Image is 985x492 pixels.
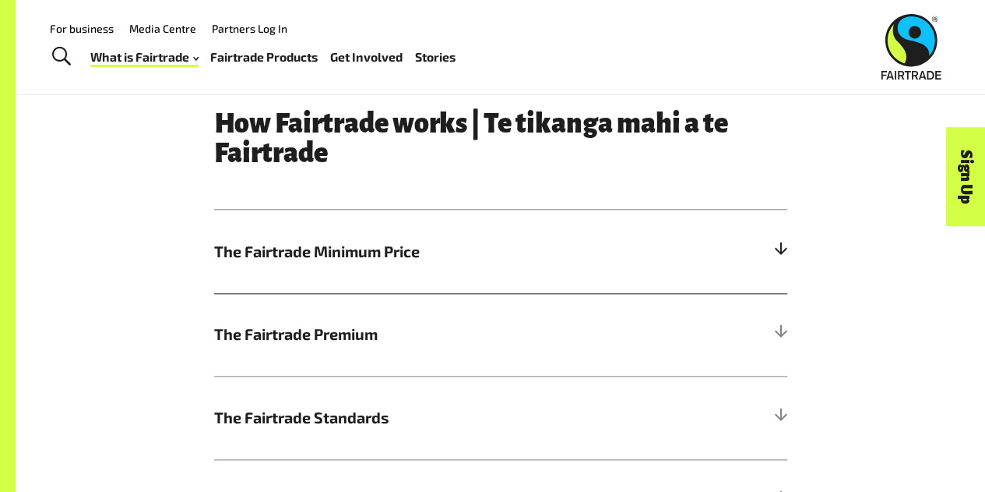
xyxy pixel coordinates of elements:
[881,14,941,80] img: Fairtrade Australia New Zealand logo
[210,46,318,68] a: Fairtrade Products
[129,22,196,35] a: Media Centre
[330,46,403,68] a: Get Involved
[50,22,114,35] a: For business
[214,109,787,168] h3: How Fairtrade works | Te tikanga mahi a te Fairtrade
[212,22,287,35] a: Partners Log In
[90,46,199,68] a: What is Fairtrade
[42,37,80,76] a: Toggle Search
[214,240,644,264] span: The Fairtrade Minimum Price
[415,46,456,68] a: Stories
[214,323,644,346] span: The Fairtrade Premium
[214,406,644,430] span: The Fairtrade Standards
